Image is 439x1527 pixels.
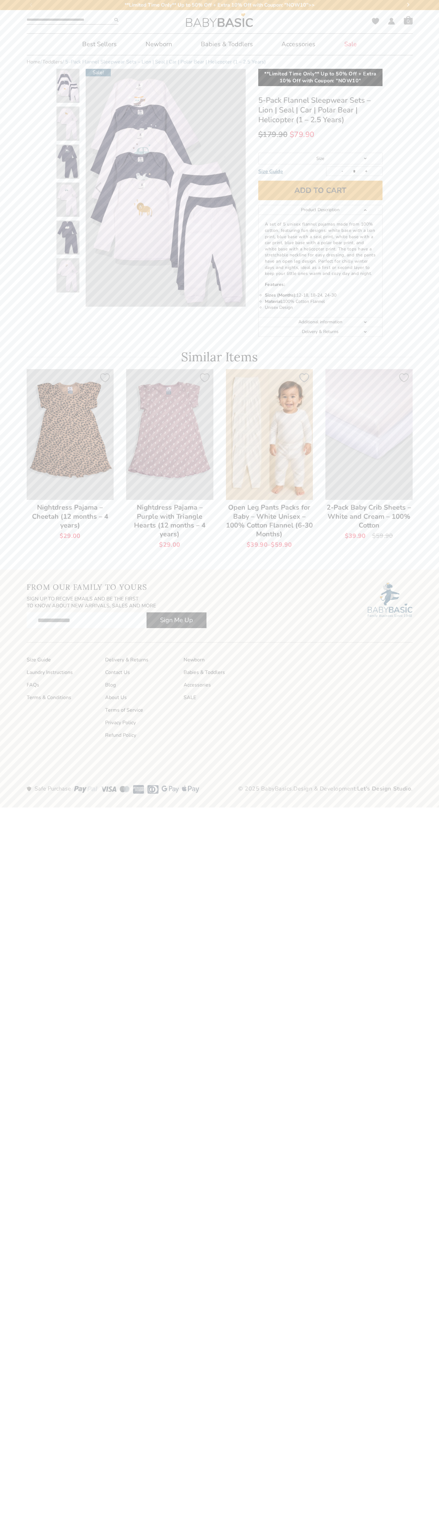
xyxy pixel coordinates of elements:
span: Sale! [86,69,111,76]
a: FAQs [27,682,99,688]
li: 100% Cotton Flannel [265,298,376,305]
bdi: 29.00 [60,532,81,540]
span: $ [258,129,263,140]
li: 12-18, 18-24, 24-30 [265,292,376,298]
a: Product Description [259,205,383,215]
bdi: 59.90 [271,540,292,549]
li: Unisex Design [265,304,376,311]
a: Contact Us [105,669,177,676]
a: Babies & Toddlers [191,34,262,55]
a: Newborn [136,34,181,55]
p: © 2025 BabyBasics. Design & Development: . [223,785,413,793]
button: Add to cart [258,181,383,200]
h3: Sign Up to recive emails and be the first to know about new arrivals, sales and more [27,595,207,610]
strong: Sizes (Months): [265,292,296,298]
span: $ [60,532,63,540]
h3: Safe Purchase [35,786,71,791]
span: $ [345,532,349,540]
a: Accessories [272,34,325,55]
a: Cart0 [404,16,413,25]
span: Size [316,156,324,161]
bdi: 179.90 [258,129,288,140]
a: Best Sellers [73,34,126,55]
a: 2-Pack Baby Crib Sheets – White and Cream – 100% Cotton [325,369,413,539]
a: Let’s Design Studio [357,785,411,792]
img: 5-Pack Flannel Sleepwear Sets – Lion | Seal | Car | Polar Bear | Helicopter (1 – 2.5 Years) [186,13,253,27]
bdi: 29.00 [159,540,180,549]
bdi: 39.90 [247,540,268,549]
span: Similar Items [181,349,258,364]
a: Home [27,58,40,65]
a: Terms of Service [105,707,177,713]
strong: Features: [265,282,285,287]
p: **Limited Time Only** Up to 50% Off + Extra 10% Off with Coupon: "NOW10" [261,70,380,85]
button: Sign Me Up [147,612,206,628]
img: Nightdress Pajama - Purple with Triangle Hearts (12 months - 4 years) [126,369,213,500]
span: Wishlist [372,18,379,27]
a: **Limited Time Only** Up to 50% Off + Extra 10% Off with Coupon: "NOW10">> [33,2,406,8]
a: Additional information [259,317,383,327]
span: $ [247,540,250,549]
a: Delivery & Returns [259,327,383,337]
button: - [338,167,347,176]
a: Newborn [184,657,256,663]
p: A set of 5 unisex flannel pajamas made from 100% cotton, featuring fun designs: white base with a... [265,221,376,276]
button: + [361,167,371,176]
span: My Account [388,18,395,27]
span: – [226,539,313,548]
img: 5-Pack Flannel Sleepwear Sets – Lion | Seal | Car | Polar Bear | Helicopter (1 – 2.5 Years) [85,69,246,307]
button: Previous [95,182,101,193]
h2: Nightdress Pajama – Cheetah (12 months – 4 years) [27,500,114,530]
span: $ [372,532,376,540]
img: Open Leg Pants Packs for Baby - White Unisex - 100% Cotton Flannel (6-30 Months) [226,369,313,500]
a: Wishlist [372,18,379,25]
a: About Us [105,694,177,701]
button: Next [230,182,237,193]
a: Toddlers [42,58,62,65]
a: Sale [335,34,366,55]
span: Sign Me Up [160,612,193,628]
span: Size Guide [258,168,283,175]
a: Size Guide [27,657,99,663]
strong: Material: [265,298,283,304]
img: 2-Pack Baby Crib Sheets - White and Cream - 100% Cotton [325,369,413,500]
span: $ [271,540,275,549]
a: Blog [105,682,177,688]
a: SALE [184,694,256,701]
bdi: 59.90 [372,532,393,540]
h2: From Our Family To Yours [27,582,207,592]
a: Delivery & Returns [105,657,177,663]
span: **Limited Time Only** Up to 50% Off + Extra 10% Off with Coupon: "NOW10">> [125,2,315,8]
nav: Breadcrumb [27,58,413,65]
a: Refund Policy [105,732,177,738]
a: Laundry Instructions [27,669,99,676]
h2: Open Leg Pants Packs for Baby – White Unisex – 100% Cotton Flannel (6-30 Months) [226,500,313,539]
span: Cart [404,16,413,25]
h2: 2-Pack Baby Crib Sheets – White and Cream – 100% Cotton [325,500,413,530]
a: My Account [388,18,395,25]
span: $ [290,129,294,140]
input: Product quantity [348,167,361,176]
button: Next [403,0,413,10]
span: $ [159,540,163,549]
bdi: 79.90 [290,129,314,140]
a: Accessories [184,682,256,688]
bdi: 39.90 [345,532,366,540]
a: Nightdress Pajama – Cheetah (12 months – 4 years) $29.00 [27,369,114,539]
a: Babies & Toddlers [184,669,256,676]
a: Terms & Conditions [27,694,99,701]
img: Nightdress Pajama - Cheetah (12 months - 4 years) [27,369,114,500]
a: Nightdress Pajama – Purple with Triangle Hearts (12 months – 4 years) $29.00 [126,369,213,548]
span: 0 [404,18,413,25]
a: Privacy Policy [105,720,177,726]
h2: Nightdress Pajama – Purple with Triangle Hearts (12 months – 4 years) [126,500,213,539]
a: Open Leg Pants Packs for Baby – White Unisex – 100% Cotton Flannel (6-30 Months) $39.90–$59.90 [226,369,313,548]
h1: 5-Pack Flannel Sleepwear Sets – Lion | Seal | Car | Polar Bear | Helicopter (1 – 2.5 Years) [258,96,383,125]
